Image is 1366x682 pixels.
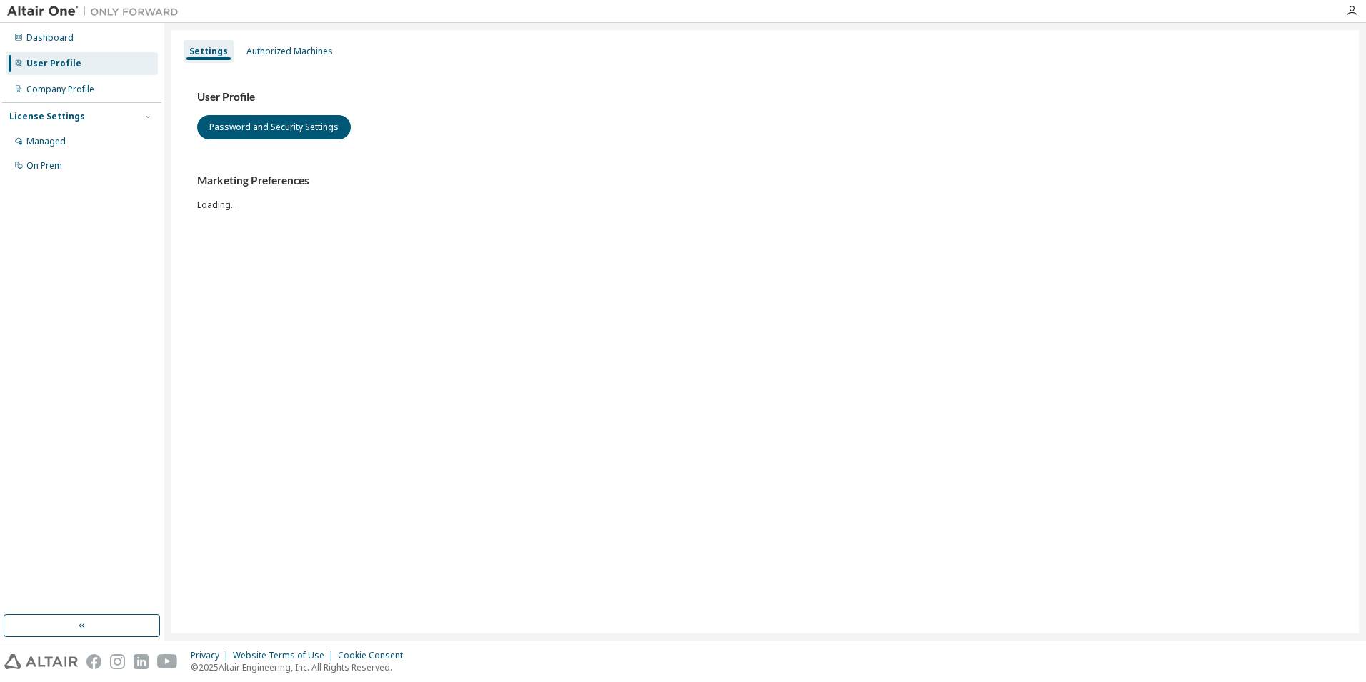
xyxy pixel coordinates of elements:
img: instagram.svg [110,654,125,669]
img: altair_logo.svg [4,654,78,669]
h3: Marketing Preferences [197,174,1333,188]
div: Loading... [197,174,1333,210]
div: Privacy [191,650,233,661]
div: Authorized Machines [246,46,333,57]
button: Password and Security Settings [197,115,351,139]
div: On Prem [26,160,62,172]
h3: User Profile [197,90,1333,104]
img: Altair One [7,4,186,19]
div: Managed [26,136,66,147]
div: Cookie Consent [338,650,412,661]
div: Dashboard [26,32,74,44]
img: linkedin.svg [134,654,149,669]
div: Company Profile [26,84,94,95]
p: © 2025 Altair Engineering, Inc. All Rights Reserved. [191,661,412,673]
div: Settings [189,46,228,57]
div: Website Terms of Use [233,650,338,661]
div: License Settings [9,111,85,122]
img: youtube.svg [157,654,178,669]
img: facebook.svg [86,654,101,669]
div: User Profile [26,58,81,69]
